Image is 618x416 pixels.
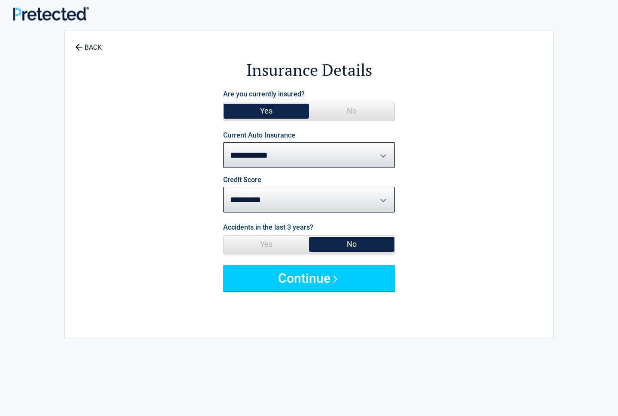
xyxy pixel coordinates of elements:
[73,36,103,51] a: BACK
[223,221,313,233] label: Accidents in the last 3 years?
[223,177,261,183] label: Credit Score
[309,236,394,253] span: No
[224,236,309,253] span: Yes
[223,265,395,291] button: Continue
[112,59,506,81] h2: Insurance Details
[224,102,309,120] span: Yes
[223,88,305,100] label: Are you currently insured?
[223,132,295,139] label: Current Auto Insurance
[13,7,89,21] img: Main Logo
[309,102,394,120] span: No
